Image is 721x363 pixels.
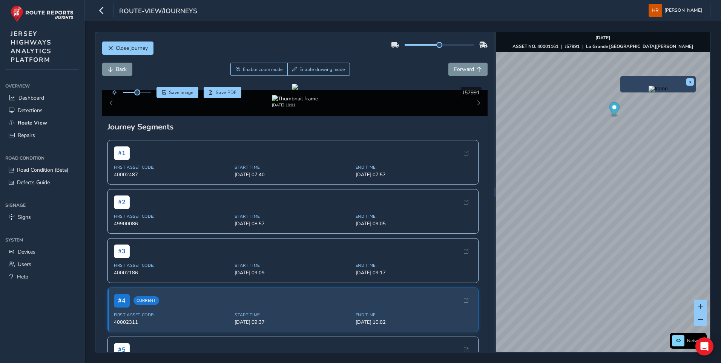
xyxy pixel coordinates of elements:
[5,271,79,283] a: Help
[5,92,79,104] a: Dashboard
[356,165,472,170] span: End Time:
[133,296,159,305] span: Current
[356,269,472,276] span: [DATE] 09:17
[216,89,236,95] span: Save PDF
[18,94,44,102] span: Dashboard
[114,263,230,268] span: First Asset Code:
[230,63,287,76] button: Zoom
[356,214,472,219] span: End Time:
[272,95,318,102] img: Thumbnail frame
[114,165,230,170] span: First Asset Code:
[463,89,480,96] span: J57991
[5,200,79,211] div: Signage
[114,343,130,357] span: # 5
[114,269,230,276] span: 40002186
[235,214,351,219] span: Start Time:
[299,66,345,72] span: Enable drawing mode
[235,269,351,276] span: [DATE] 09:09
[595,35,610,41] strong: [DATE]
[102,42,153,55] button: Close journey
[11,29,52,64] span: JERSEY HIGHWAYS ANALYTICS PLATFORM
[114,245,130,258] span: # 3
[18,119,47,126] span: Route View
[356,171,472,178] span: [DATE] 07:57
[448,63,488,76] button: Forward
[119,6,197,17] span: route-view/journeys
[5,246,79,258] a: Devices
[18,214,31,221] span: Signs
[586,43,693,49] strong: La Grande [GEOGRAPHIC_DATA][PERSON_NAME]
[235,263,351,268] span: Start Time:
[114,146,130,160] span: # 1
[686,78,694,86] button: x
[243,66,283,72] span: Enable zoom mode
[235,171,351,178] span: [DATE] 07:40
[5,104,79,117] a: Detections
[114,294,130,308] span: # 4
[17,273,28,280] span: Help
[5,129,79,142] a: Repairs
[18,107,43,114] span: Detections
[512,43,693,49] div: | |
[687,338,704,344] span: Network
[114,319,230,326] span: 40002311
[18,248,35,255] span: Devices
[17,179,50,186] span: Defects Guide
[272,102,318,108] div: [DATE] 10:01
[102,63,132,76] button: Back
[5,211,79,223] a: Signs
[356,220,472,227] span: [DATE] 09:05
[18,132,35,139] span: Repairs
[235,220,351,227] span: [DATE] 08:57
[664,4,702,17] span: [PERSON_NAME]
[204,87,242,98] button: PDF
[356,263,472,268] span: End Time:
[5,117,79,129] a: Route View
[512,43,558,49] strong: ASSET NO. 40001161
[17,166,68,174] span: Road Condition (Beta)
[649,4,662,17] img: diamond-layout
[565,43,580,49] strong: J57991
[287,63,350,76] button: Draw
[356,319,472,326] span: [DATE] 10:02
[116,66,127,73] span: Back
[107,122,483,132] div: Journey Segments
[5,80,79,92] div: Overview
[18,261,31,268] span: Users
[5,176,79,189] a: Defects Guide
[5,164,79,176] a: Road Condition (Beta)
[5,152,79,164] div: Road Condition
[114,214,230,219] span: First Asset Code:
[114,171,230,178] span: 40002487
[114,220,230,227] span: 49900086
[114,195,130,209] span: # 2
[114,312,230,318] span: First Asset Code:
[169,89,193,95] span: Save image
[356,312,472,318] span: End Time:
[695,337,713,355] div: Open Intercom Messenger
[235,165,351,170] span: Start Time:
[454,66,474,73] span: Forward
[5,258,79,271] a: Users
[649,86,667,92] img: frame
[622,86,694,91] button: Preview frame
[649,4,705,17] button: [PERSON_NAME]
[235,319,351,326] span: [DATE] 09:37
[116,45,148,52] span: Close journey
[5,234,79,246] div: System
[609,102,619,118] div: Map marker
[235,312,351,318] span: Start Time:
[11,5,74,22] img: rr logo
[156,87,198,98] button: Save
